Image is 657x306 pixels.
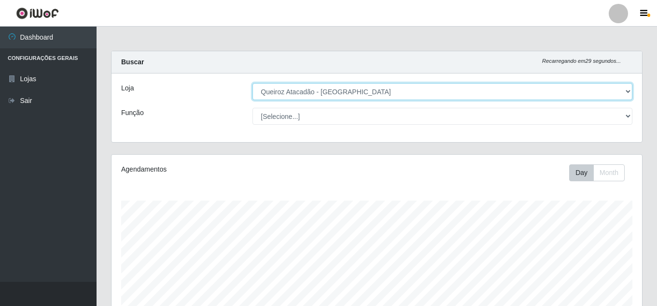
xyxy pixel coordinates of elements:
[542,58,621,64] i: Recarregando em 29 segundos...
[593,164,625,181] button: Month
[569,164,632,181] div: Toolbar with button groups
[121,164,326,175] div: Agendamentos
[121,108,144,118] label: Função
[121,83,134,93] label: Loja
[121,58,144,66] strong: Buscar
[16,7,59,19] img: CoreUI Logo
[569,164,625,181] div: First group
[569,164,594,181] button: Day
